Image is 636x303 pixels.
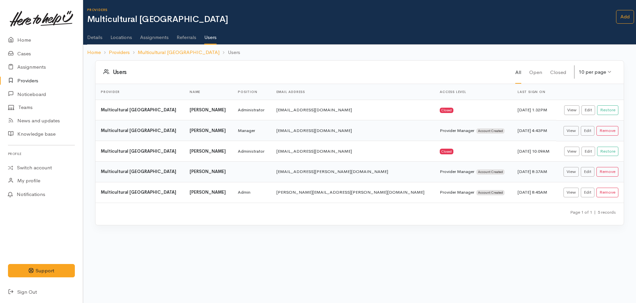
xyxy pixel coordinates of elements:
div: 10 per page [579,68,606,76]
a: Edit [581,188,594,197]
button: Restore [597,147,618,156]
th: Provider [95,84,184,100]
td: [DATE] 4:43PM [512,120,556,141]
a: Assignments [140,26,169,44]
span: | [594,209,596,215]
b: [PERSON_NAME] [190,107,226,113]
small: Page 1 of 1 5 records [570,209,616,215]
a: Edit [581,126,594,136]
div: Closed [440,149,453,154]
li: Users [220,49,240,56]
a: Edit [581,105,595,115]
a: Open [529,61,542,83]
h6: Profile [8,149,75,158]
button: Remove [596,167,618,177]
td: [DATE] 8:45AM [512,182,556,203]
b: [PERSON_NAME] [190,128,226,133]
th: Position [233,84,271,100]
a: Details [87,26,102,44]
td: [EMAIL_ADDRESS][DOMAIN_NAME] [271,141,435,162]
td: [DATE] 10:09AM [512,141,556,162]
td: [PERSON_NAME][EMAIL_ADDRESS][PERSON_NAME][DOMAIN_NAME] [271,182,435,203]
a: Edit [581,147,595,156]
b: Multicultural [GEOGRAPHIC_DATA] [101,148,176,154]
b: Multicultural [GEOGRAPHIC_DATA] [101,107,176,113]
div: Provider Manager [440,189,507,196]
b: [PERSON_NAME] [190,169,226,174]
span: Account Created [476,190,505,195]
td: Administrator [233,100,271,120]
div: Provider Manager [440,127,507,134]
a: Providers [109,49,130,56]
button: Support [8,264,75,278]
th: Email address [271,84,435,100]
a: All [515,61,521,84]
span: Account Created [476,169,505,175]
b: Multicultural [GEOGRAPHIC_DATA] [101,189,176,195]
b: [PERSON_NAME] [190,189,226,195]
b: [PERSON_NAME] [190,148,226,154]
a: View [563,126,579,136]
a: Add [616,10,634,24]
b: Multicultural [GEOGRAPHIC_DATA] [101,128,176,133]
a: Home [87,49,101,56]
button: Remove [596,126,618,136]
a: View [564,147,579,156]
a: Locations [110,26,132,44]
a: Edit [581,167,594,177]
span: Account Created [476,128,505,134]
a: View [563,167,579,177]
td: [EMAIL_ADDRESS][DOMAIN_NAME] [271,120,435,141]
th: Last sign on [512,84,556,100]
button: Remove [596,188,618,197]
td: [EMAIL_ADDRESS][PERSON_NAME][DOMAIN_NAME] [271,161,435,182]
td: [DATE] 1:32PM [512,100,556,120]
h1: Multicultural [GEOGRAPHIC_DATA] [87,15,616,24]
div: Closed [440,108,453,113]
td: Administrator [233,141,271,162]
td: [DATE] 8:37AM [512,161,556,182]
b: Multicultural [GEOGRAPHIC_DATA] [101,169,176,174]
button: Restore [597,105,618,115]
a: Multicultural [GEOGRAPHIC_DATA] [138,49,220,56]
a: View [563,188,579,197]
div: Provider Manager [440,168,507,175]
th: Name [184,84,233,100]
nav: breadcrumb [83,45,636,60]
a: Closed [550,61,566,83]
h3: Users [103,69,515,76]
th: Access level [434,84,512,100]
td: Manager [233,120,271,141]
h6: Providers [87,8,616,12]
td: Admin [233,182,271,203]
a: Users [204,26,217,45]
a: View [564,105,579,115]
a: Referrals [177,26,196,44]
td: [EMAIL_ADDRESS][DOMAIN_NAME] [271,100,435,120]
